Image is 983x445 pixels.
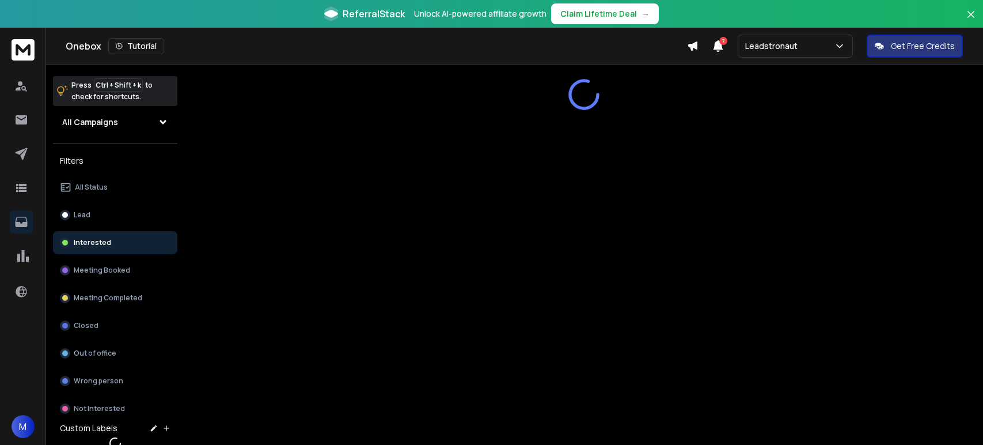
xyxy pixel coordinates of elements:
span: → [642,8,650,20]
button: Wrong person [53,369,177,393]
span: 7 [719,37,727,45]
h3: Custom Labels [60,423,117,434]
p: Not Interested [74,404,125,413]
button: Interested [53,231,177,254]
span: ReferralStack [343,7,405,21]
p: Closed [74,321,98,330]
p: Press to check for shortcuts. [71,80,153,103]
button: Lead [53,203,177,227]
div: Onebox [66,38,687,54]
p: All Status [75,183,108,192]
button: Meeting Booked [53,259,177,282]
p: Lead [74,210,90,220]
button: Meeting Completed [53,286,177,310]
span: Ctrl + Shift + k [94,78,143,92]
p: Meeting Completed [74,293,142,303]
p: Leadstronaut [745,40,802,52]
button: Claim Lifetime Deal→ [551,3,659,24]
button: All Campaigns [53,111,177,134]
p: Out of office [74,349,116,358]
button: Out of office [53,342,177,365]
button: Get Free Credits [867,35,963,58]
button: All Status [53,176,177,199]
p: Meeting Booked [74,266,130,275]
button: Close banner [963,7,978,35]
p: Get Free Credits [891,40,955,52]
p: Wrong person [74,376,123,386]
button: M [12,415,35,438]
button: Not Interested [53,397,177,420]
h1: All Campaigns [62,116,118,128]
h3: Filters [53,153,177,169]
button: Tutorial [108,38,164,54]
p: Interested [74,238,111,247]
p: Unlock AI-powered affiliate growth [414,8,546,20]
button: Closed [53,314,177,337]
